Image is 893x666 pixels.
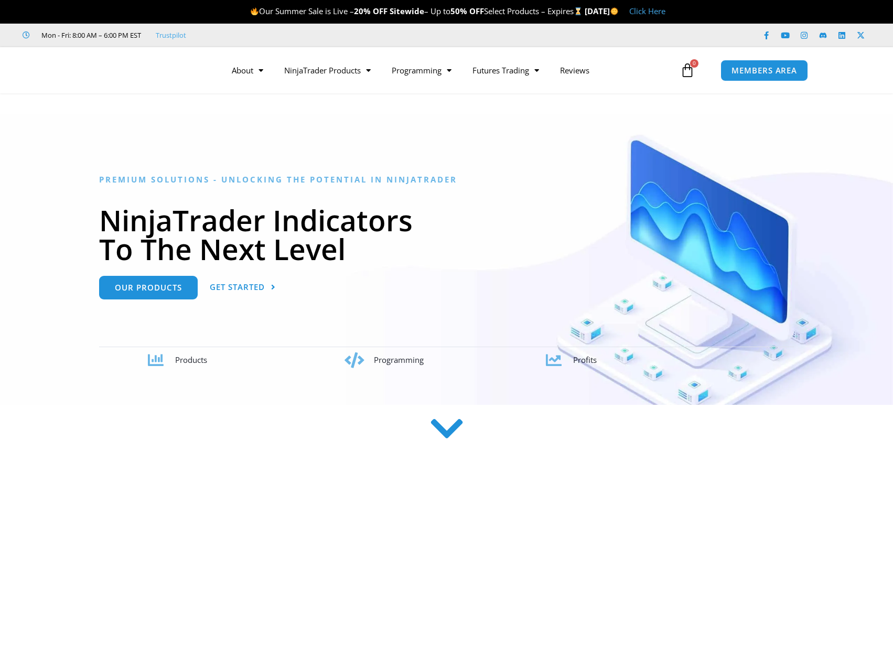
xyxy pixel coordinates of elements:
strong: Sitewide [390,6,424,16]
img: 🔥 [251,7,259,15]
img: LogoAI | Affordable Indicators – NinjaTrader [71,51,184,89]
span: Programming [374,355,424,365]
span: Mon - Fri: 8:00 AM – 6:00 PM EST [39,29,141,41]
a: MEMBERS AREA [720,60,808,81]
a: Get Started [210,276,276,299]
a: Reviews [550,58,600,82]
strong: 20% OFF [354,6,388,16]
h1: NinjaTrader Indicators To The Next Level [99,206,794,263]
span: Profits [573,355,597,365]
span: MEMBERS AREA [731,67,797,74]
a: Our Products [99,276,198,299]
a: About [221,58,274,82]
a: Programming [381,58,462,82]
span: Our Summer Sale is Live – – Up to Select Products – Expires [250,6,585,16]
a: Trustpilot [156,29,186,41]
span: Get Started [210,283,265,291]
img: 🌞 [610,7,618,15]
strong: [DATE] [585,6,619,16]
img: ⌛ [574,7,582,15]
nav: Menu [221,58,677,82]
h6: Premium Solutions - Unlocking the Potential in NinjaTrader [99,175,794,185]
a: Futures Trading [462,58,550,82]
strong: 50% OFF [450,6,484,16]
span: Our Products [115,284,182,292]
a: NinjaTrader Products [274,58,381,82]
span: Products [175,355,207,365]
span: 0 [690,59,698,68]
a: Click Here [629,6,665,16]
a: 0 [664,55,711,85]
